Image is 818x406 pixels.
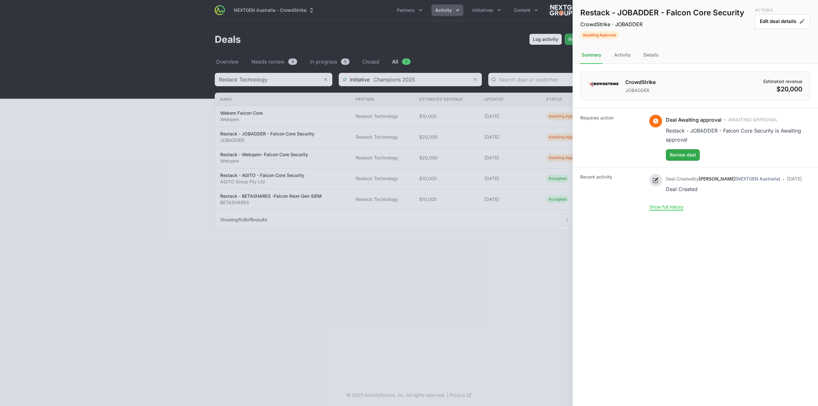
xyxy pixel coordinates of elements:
nav: Tabs [573,47,818,64]
p: Actions [755,8,810,13]
img: CrowdStrike [588,78,619,91]
span: Deal Created [666,176,693,181]
dt: Recent activity [580,174,642,210]
button: Show full history [649,204,683,210]
p: by [666,176,780,182]
span: (NEXTGEN Australia) [736,176,780,181]
span: Deal Awaiting approval [666,116,722,124]
span: · [783,175,784,194]
a: [PERSON_NAME](NEXTGEN Australia) [699,176,780,181]
p: JOBADDER [625,87,656,94]
p: CrowdStrike · JOBADDER [580,20,744,28]
div: Summary [580,47,603,64]
dt: Requires action [580,115,642,161]
div: Activity [613,47,632,64]
span: Awaiting Approval [728,117,778,123]
div: Deal Created [666,185,780,194]
span: Review deal [670,151,696,159]
h1: Restack - JOBADDER - Falcon Core Security [580,8,744,18]
div: Restack - JOBADDER - Falcon Core Security is Awaiting approval [666,126,810,144]
div: Details [642,47,660,64]
button: Edit deal details [755,14,810,29]
div: Deal actions [755,8,810,39]
dd: $20,000 [763,85,802,94]
ul: Activity history timeline [649,174,802,204]
h1: CrowdStrike [625,78,656,86]
dt: Estimated revenue [763,78,802,85]
time: [DATE] [787,176,802,181]
p: · [666,116,810,124]
button: Review deal [666,149,700,161]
